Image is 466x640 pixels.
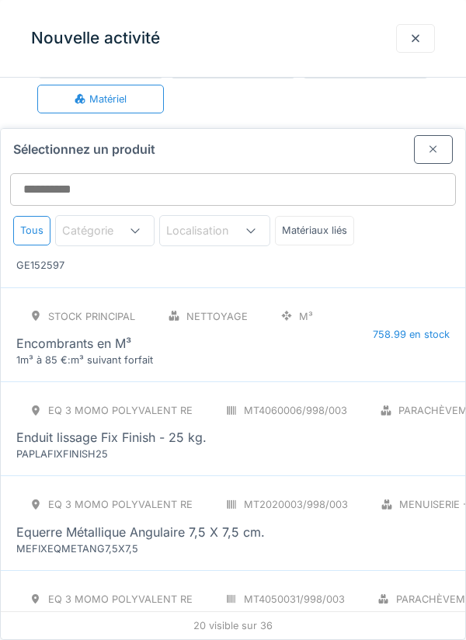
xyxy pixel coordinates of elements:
div: 1m³ à 85 €:m³ suivant forfait [16,353,203,367]
div: 20 visible sur 36 [1,611,465,639]
div: Eq 3 Momo polyvalent RE [48,592,193,607]
div: Eq 3 Momo polyvalent RE [48,403,193,418]
div: MT4050031/998/003 [244,592,345,607]
div: M³ [299,309,313,324]
div: MT4060006/998/003 [244,403,347,418]
div: Equerre Métallique Angulaire 7,5 X 7,5 cm. [16,523,265,541]
div: Sélectionnez un produit [1,129,465,164]
div: Eq 3 Momo polyvalent RE [48,497,193,512]
div: Catégorie [62,222,135,239]
div: Matériel [74,92,127,106]
div: Matériaux liés [275,216,354,245]
div: Localisation [166,222,251,239]
div: Encombrants en M³ [16,334,131,353]
span: 758.99 en stock [373,327,450,342]
div: GE152597 [16,258,203,273]
h3: Nouvelle activité [31,29,160,48]
div: Tous [13,216,50,245]
div: stock principal [48,309,135,324]
div: MT2020003/998/003 [244,497,348,512]
div: MEFIXEQMETANG7,5X7,5 [16,541,203,556]
div: Nettoyage [186,309,248,324]
div: Enduit lissage Fix Finish - 25 kg. [16,428,207,447]
div: PAPLAFIXFINISH25 [16,447,203,461]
